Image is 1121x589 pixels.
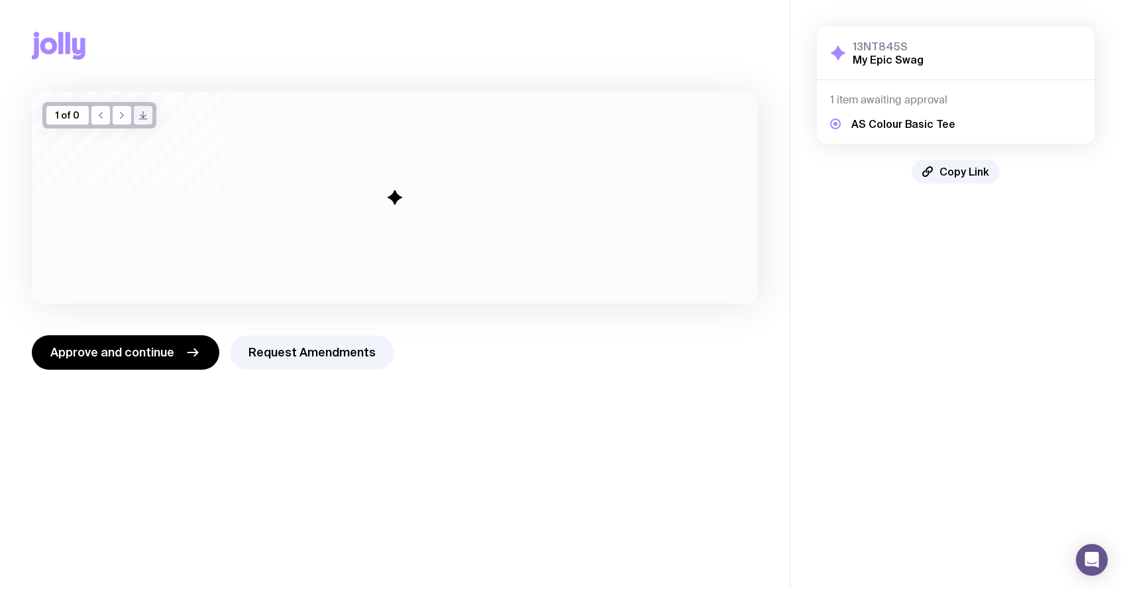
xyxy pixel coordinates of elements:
[830,93,1081,107] h4: 1 item awaiting approval
[939,165,989,178] span: Copy Link
[1076,544,1108,576] div: Open Intercom Messenger
[134,106,152,125] button: />/>
[46,106,89,125] div: 1 of 0
[851,117,955,131] h5: AS Colour Basic Tee
[50,345,174,360] span: Approve and continue
[853,40,924,53] h3: 13NT845S
[912,160,1000,184] button: Copy Link
[230,335,394,370] button: Request Amendments
[32,335,219,370] button: Approve and continue
[853,53,924,66] h2: My Epic Swag
[140,112,147,119] g: /> />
